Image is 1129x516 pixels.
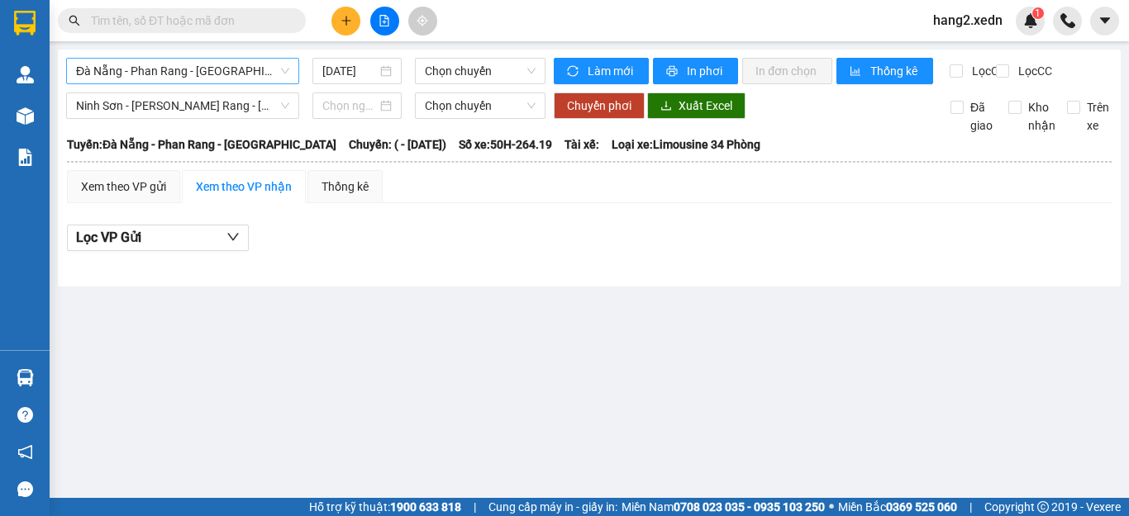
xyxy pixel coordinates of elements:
strong: 0708 023 035 - 0935 103 250 [674,500,825,514]
span: Chuyến: ( - [DATE]) [349,135,446,154]
span: plus [341,15,352,26]
sup: 1 [1032,7,1044,19]
span: Loại xe: Limousine 34 Phòng [612,135,760,154]
button: bar-chartThống kê [836,58,933,84]
div: Thống kê [322,178,369,196]
img: solution-icon [17,149,34,166]
img: logo.jpg [179,21,219,60]
span: Miền Nam [622,498,825,516]
span: printer [666,65,680,78]
span: Cung cấp máy in - giấy in: [488,498,617,516]
span: hang2.xedn [920,10,1016,31]
span: Kho nhận [1022,98,1062,135]
b: Xe Đăng Nhân [21,107,73,184]
span: ⚪️ [829,504,834,510]
input: Chọn ngày [322,97,377,115]
span: message [17,481,33,497]
span: Chọn chuyến [425,59,536,83]
button: aim [408,7,437,36]
span: search [69,15,80,26]
span: Trên xe [1080,98,1116,135]
span: Đã giao [964,98,999,135]
button: caret-down [1090,7,1119,36]
span: Hỗ trợ kỹ thuật: [309,498,461,516]
img: warehouse-icon [17,107,34,125]
button: syncLàm mới [554,58,649,84]
b: [DOMAIN_NAME] [139,63,227,76]
span: Ninh Sơn - Phan Rang - Sài Gòn [76,93,289,118]
span: down [226,230,240,244]
span: In phơi [687,62,725,80]
span: | [969,498,972,516]
strong: 0369 525 060 [886,500,957,514]
li: (c) 2017 [139,78,227,99]
button: Chuyển phơi [554,92,645,119]
img: warehouse-icon [17,66,34,83]
div: Xem theo VP gửi [81,178,166,196]
button: plus [331,7,360,36]
strong: 1900 633 818 [390,500,461,514]
button: printerIn phơi [653,58,738,84]
span: 1 [1035,7,1041,19]
input: Tìm tên, số ĐT hoặc mã đơn [91,12,286,30]
span: Miền Bắc [838,498,957,516]
span: caret-down [1098,13,1112,28]
span: Lọc VP Gửi [76,227,141,248]
span: aim [417,15,428,26]
span: Lọc CR [965,62,1008,80]
span: Thống kê [870,62,920,80]
img: icon-new-feature [1023,13,1038,28]
button: downloadXuất Excel [647,92,746,119]
div: Xem theo VP nhận [196,178,292,196]
span: file-add [379,15,390,26]
b: Tuyến: Đà Nẵng - Phan Rang - [GEOGRAPHIC_DATA] [67,138,336,151]
span: Chọn chuyến [425,93,536,118]
span: Lọc CC [1012,62,1055,80]
span: copyright [1037,501,1049,513]
b: Gửi khách hàng [102,24,164,102]
span: Số xe: 50H-264.19 [459,135,552,154]
img: phone-icon [1060,13,1075,28]
span: Làm mới [588,62,636,80]
img: warehouse-icon [17,369,34,386]
span: question-circle [17,407,33,423]
button: Lọc VP Gửi [67,225,249,251]
span: | [474,498,476,516]
span: bar-chart [850,65,864,78]
span: notification [17,444,33,460]
button: file-add [370,7,399,36]
button: In đơn chọn [742,58,832,84]
span: Đà Nẵng - Phan Rang - Sài Gòn [76,59,289,83]
span: sync [567,65,581,78]
img: logo-vxr [14,11,36,36]
span: Tài xế: [564,135,599,154]
input: 14/08/2025 [322,62,377,80]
